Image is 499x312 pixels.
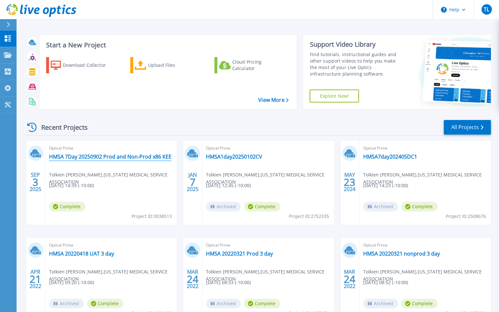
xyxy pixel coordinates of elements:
[49,182,94,189] span: [DATE] 14:39 (-10:00)
[363,145,487,152] span: Optical Prime
[363,153,417,160] a: HMSA7day202405DC1
[363,250,440,257] a: HMSA 20220321 nonprod 3 day
[25,119,96,135] div: Recent Projects
[186,267,199,291] div: MAR 2022
[310,90,359,102] a: Explore Now!
[446,213,486,220] span: Project ID: 2508676
[289,213,329,220] span: Project ID: 2752335
[206,268,334,282] span: Tolkien [PERSON_NAME] , [US_STATE] MEDICAL SERVICE ASSOCIATION
[343,267,356,291] div: MAR 2022
[363,279,408,286] span: [DATE] 08:52 (-10:00)
[206,153,262,160] a: HMSA1day20250102CV
[29,170,42,194] div: SEP 2025
[32,179,38,185] span: 3
[49,153,172,160] a: HMSA 7Day 20250902 Prod and Non-Prod x86 KEE
[190,179,196,185] span: 7
[206,242,330,249] span: Optical Prime
[46,57,119,73] a: Download Collector
[49,299,84,308] span: Archived
[49,145,173,152] span: Optical Prime
[87,299,123,308] span: Complete
[363,202,398,211] span: Archived
[244,202,280,211] span: Complete
[206,279,251,286] span: [DATE] 08:53 (-10:00)
[401,299,438,308] span: Complete
[214,57,287,73] a: Cloud Pricing Calculator
[401,202,438,211] span: Complete
[343,170,356,194] div: MAY 2024
[206,250,273,257] a: HMSA 20220321 Prod 3 day
[49,250,114,257] a: HMSA 20220418 UAT 3 day
[132,213,172,220] span: Project ID: 3038513
[206,299,241,308] span: Archived
[49,171,177,186] span: Tolkien [PERSON_NAME] , [US_STATE] MEDICAL SERVICE ASSOCIATION
[29,267,42,291] div: APR 2022
[344,179,355,185] span: 23
[49,279,94,286] span: [DATE] 09:20 (-10:00)
[363,182,408,189] span: [DATE] 14:23 (-10:00)
[186,170,199,194] div: JAN 2025
[484,7,489,12] span: TL
[49,268,177,282] span: Tolkien [PERSON_NAME] , [US_STATE] MEDICAL SERVICE ASSOCIATION
[444,120,491,135] a: All Projects
[258,97,288,103] a: View More
[363,242,487,249] span: Optical Prime
[344,276,355,282] span: 24
[148,59,200,72] div: Upload Files
[206,171,334,186] span: Tolkien [PERSON_NAME] , [US_STATE] MEDICAL SERVICE ASSOCIATION
[206,202,241,211] span: Archived
[30,276,41,282] span: 21
[310,51,404,77] div: Find tutorials, instructional guides and other support videos to help you make the most of your L...
[310,40,404,49] div: Support Video Library
[187,276,198,282] span: 24
[46,42,288,49] h3: Start a New Project
[206,182,251,189] span: [DATE] 12:45 (-10:00)
[63,59,115,72] div: Download Collector
[206,145,330,152] span: Optical Prime
[363,171,491,186] span: Tolkien [PERSON_NAME] , [US_STATE] MEDICAL SERVICE ASSOCIATION
[232,59,284,72] div: Cloud Pricing Calculator
[363,299,398,308] span: Archived
[49,242,173,249] span: Optical Prime
[244,299,280,308] span: Complete
[363,268,491,282] span: Tolkien [PERSON_NAME] , [US_STATE] MEDICAL SERVICE ASSOCIATION
[130,57,203,73] a: Upload Files
[49,202,85,211] span: Complete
